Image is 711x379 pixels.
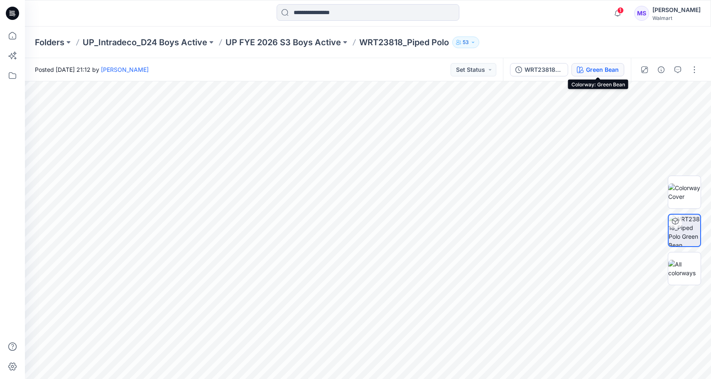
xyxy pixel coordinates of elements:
button: Green Bean [571,63,624,76]
div: Green Bean [586,65,619,74]
a: Folders [35,37,64,48]
button: 53 [452,37,479,48]
img: All colorways [668,260,701,277]
img: Colorway Cover [668,183,701,201]
p: 53 [463,38,469,47]
a: [PERSON_NAME] [101,66,149,73]
a: UP FYE 2026 S3 Boys Active [226,37,341,48]
div: Walmart [652,15,701,21]
img: WRT23818_Piped Polo Green Bean [669,215,700,246]
div: MS [634,6,649,21]
a: UP_Intradeco_D24 Boys Active [83,37,207,48]
div: WRT23818_Piped Polo [525,65,563,74]
span: 1 [617,7,624,14]
span: Posted [DATE] 21:12 by [35,65,149,74]
button: Details [655,63,668,76]
div: [PERSON_NAME] [652,5,701,15]
p: WRT23818_Piped Polo [359,37,449,48]
button: WRT23818_Piped Polo [510,63,568,76]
